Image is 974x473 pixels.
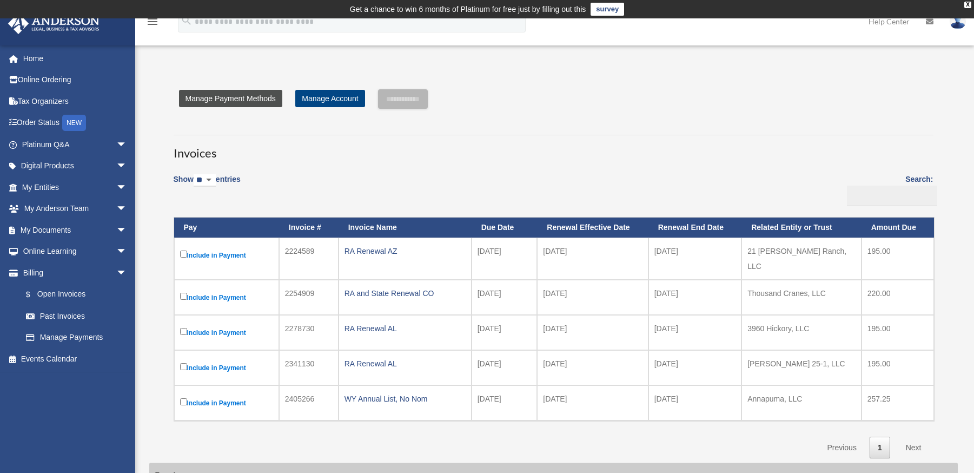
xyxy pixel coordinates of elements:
[194,174,216,187] select: Showentries
[537,350,648,385] td: [DATE]
[472,350,538,385] td: [DATE]
[146,19,159,28] a: menu
[862,218,934,238] th: Amount Due: activate to sort column ascending
[8,90,143,112] a: Tax Organizers
[472,218,538,238] th: Due Date: activate to sort column ascending
[591,3,624,16] a: survey
[279,385,339,421] td: 2405266
[741,350,862,385] td: [PERSON_NAME] 25-1, LLC
[741,280,862,315] td: Thousand Cranes, LLC
[648,238,742,280] td: [DATE]
[116,262,138,284] span: arrow_drop_down
[180,251,187,258] input: Include in Payment
[472,385,538,421] td: [DATE]
[741,385,862,421] td: Annapuma, LLC
[15,305,138,327] a: Past Invoices
[279,315,339,350] td: 2278730
[180,328,187,335] input: Include in Payment
[8,348,143,370] a: Events Calendar
[116,219,138,241] span: arrow_drop_down
[862,238,934,280] td: 195.00
[819,437,864,459] a: Previous
[648,218,742,238] th: Renewal End Date: activate to sort column ascending
[862,385,934,421] td: 257.25
[862,350,934,385] td: 195.00
[344,286,466,301] div: RA and State Renewal CO
[181,15,193,27] i: search
[8,48,143,69] a: Home
[174,218,279,238] th: Pay: activate to sort column descending
[8,134,143,155] a: Platinum Q&Aarrow_drop_down
[15,284,132,306] a: $Open Invoices
[279,238,339,280] td: 2224589
[537,218,648,238] th: Renewal Effective Date: activate to sort column ascending
[472,238,538,280] td: [DATE]
[344,321,466,336] div: RA Renewal AL
[8,219,143,241] a: My Documentsarrow_drop_down
[116,241,138,263] span: arrow_drop_down
[295,90,365,107] a: Manage Account
[62,115,86,131] div: NEW
[648,280,742,315] td: [DATE]
[8,262,138,284] a: Billingarrow_drop_down
[648,315,742,350] td: [DATE]
[964,2,971,8] div: close
[741,238,862,280] td: 21 [PERSON_NAME] Ranch, LLC
[344,244,466,259] div: RA Renewal AZ
[116,134,138,156] span: arrow_drop_down
[8,198,143,220] a: My Anderson Teamarrow_drop_down
[339,218,472,238] th: Invoice Name: activate to sort column ascending
[279,350,339,385] td: 2341130
[180,326,273,339] label: Include in Payment
[843,173,933,206] label: Search:
[648,350,742,385] td: [DATE]
[5,13,103,34] img: Anderson Advisors Platinum Portal
[950,14,966,29] img: User Pic
[537,385,648,421] td: [DATE]
[279,218,339,238] th: Invoice #: activate to sort column ascending
[180,293,187,300] input: Include in Payment
[180,291,273,304] label: Include in Payment
[847,186,937,206] input: Search:
[179,90,282,107] a: Manage Payment Methods
[472,315,538,350] td: [DATE]
[537,238,648,280] td: [DATE]
[472,280,538,315] td: [DATE]
[180,398,187,405] input: Include in Payment
[862,315,934,350] td: 195.00
[537,280,648,315] td: [DATE]
[32,288,37,301] span: $
[116,176,138,199] span: arrow_drop_down
[116,155,138,178] span: arrow_drop_down
[180,361,273,375] label: Include in Payment
[344,356,466,371] div: RA Renewal AL
[8,176,143,198] a: My Entitiesarrow_drop_down
[146,15,159,28] i: menu
[741,218,862,238] th: Related Entity or Trust: activate to sort column ascending
[174,135,933,162] h3: Invoices
[8,112,143,134] a: Order StatusNEW
[15,327,138,349] a: Manage Payments
[537,315,648,350] td: [DATE]
[8,69,143,91] a: Online Ordering
[180,396,273,410] label: Include in Payment
[8,241,143,262] a: Online Learningarrow_drop_down
[180,248,273,262] label: Include in Payment
[862,280,934,315] td: 220.00
[279,280,339,315] td: 2254909
[116,198,138,220] span: arrow_drop_down
[648,385,742,421] td: [DATE]
[344,391,466,406] div: WY Annual List, No Nom
[174,173,241,198] label: Show entries
[741,315,862,350] td: 3960 Hickory, LLC
[8,155,143,177] a: Digital Productsarrow_drop_down
[350,3,586,16] div: Get a chance to win 6 months of Platinum for free just by filling out this
[180,363,187,370] input: Include in Payment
